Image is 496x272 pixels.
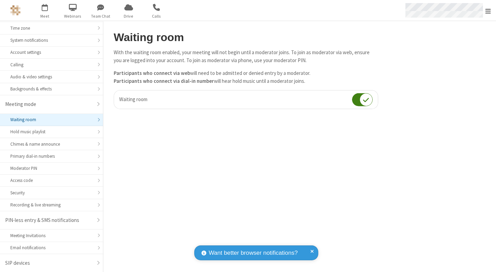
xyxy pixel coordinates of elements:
div: Moderator PIN [10,165,93,172]
p: will need to be admitted or denied entry by a moderator. will hear hold music until a moderator j... [114,69,378,85]
div: Email notifications [10,244,93,251]
div: Audio & video settings [10,74,93,80]
div: System notifications [10,37,93,43]
div: Hold music playlist [10,128,93,135]
span: Waiting room [119,96,147,103]
h2: Waiting room [114,31,378,43]
span: Webinars [60,13,86,19]
div: Account settings [10,49,93,56]
span: Calls [144,13,169,19]
b: Participants who connect via web [114,70,190,76]
div: Chimes & name announce [10,141,93,147]
div: Primary dial-in numbers [10,153,93,159]
div: Time zone [10,25,93,31]
img: QA Selenium DO NOT DELETE OR CHANGE [10,5,21,16]
span: Team Chat [88,13,114,19]
div: Calling [10,61,93,68]
b: Participants who connect via dial-in number [114,78,214,84]
span: Drive [116,13,142,19]
div: Recording & live streaming [10,202,93,208]
span: Meet [32,13,58,19]
div: Meeting mode [5,100,93,108]
div: PIN-less entry & SMS notifications [5,216,93,224]
div: Meeting Invitations [10,232,93,239]
span: Want better browser notifications? [209,249,298,258]
div: Backgrounds & effects [10,86,93,92]
div: Access code [10,177,93,184]
p: With the waiting room enabled, your meeting will not begin until a moderator joins. To join as mo... [114,49,378,64]
div: Waiting room [10,116,93,123]
div: SIP devices [5,259,93,267]
div: Security [10,190,93,196]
